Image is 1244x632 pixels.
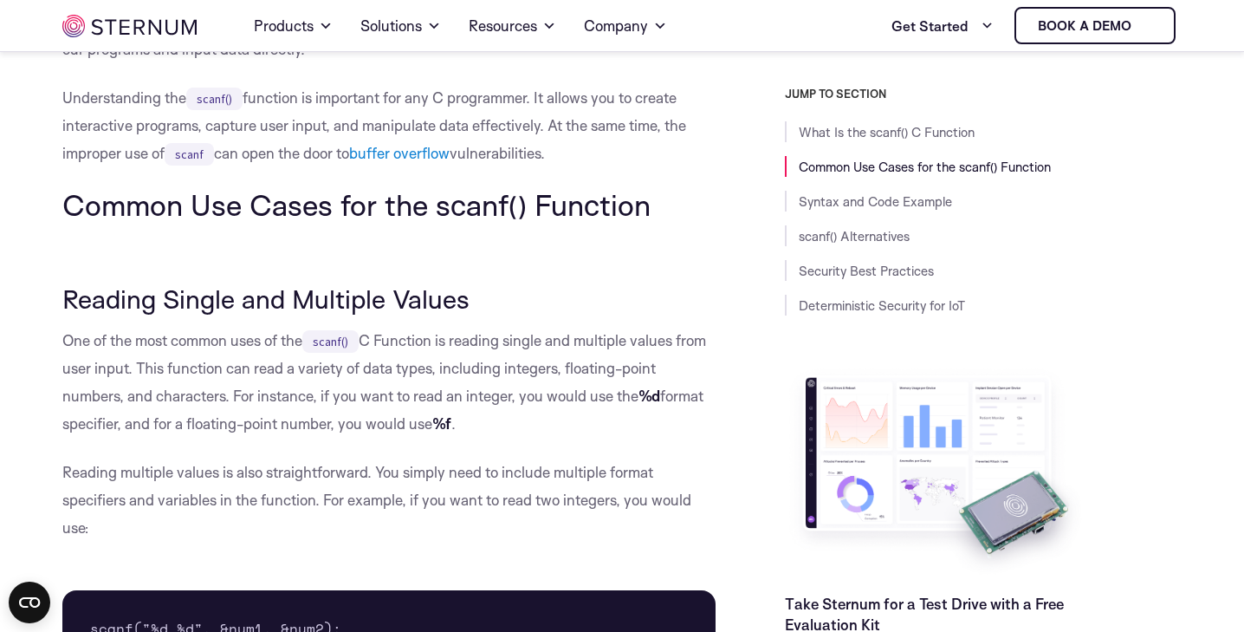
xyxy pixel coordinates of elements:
a: Products [254,2,333,50]
p: Reading multiple values is also straightforward. You simply need to include multiple format speci... [62,459,716,542]
a: Solutions [360,2,441,50]
code: scanf() [186,88,243,110]
p: One of the most common uses of the C Function is reading single and multiple values from user inp... [62,327,716,438]
code: scanf [165,143,214,166]
h2: Common Use Cases for the scanf() Function [62,188,716,221]
a: Common Use Cases for the scanf() Function [799,159,1051,175]
img: sternum iot [1138,19,1152,33]
a: Resources [469,2,556,50]
a: Get Started [891,9,994,43]
a: Syntax and Code Example [799,193,952,210]
a: What Is the scanf() C Function [799,124,975,140]
h3: Reading Single and Multiple Values [62,284,716,314]
a: buffer overflow [349,144,450,162]
a: Security Best Practices [799,263,934,279]
code: scanf() [302,330,359,353]
a: Book a demo [1014,7,1176,44]
b: %f [432,414,451,433]
a: scanf() Alternatives [799,228,910,244]
button: Open CMP widget [9,582,50,623]
p: Understanding the function is important for any C programmer. It allows you to create interactive... [62,84,716,167]
h3: JUMP TO SECTION [785,87,1182,101]
a: Deterministic Security for IoT [799,297,965,314]
b: %d [638,387,660,405]
a: Company [584,2,667,50]
img: sternum iot [62,15,197,37]
img: Take Sternum for a Test Drive with a Free Evaluation Kit [785,364,1088,580]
